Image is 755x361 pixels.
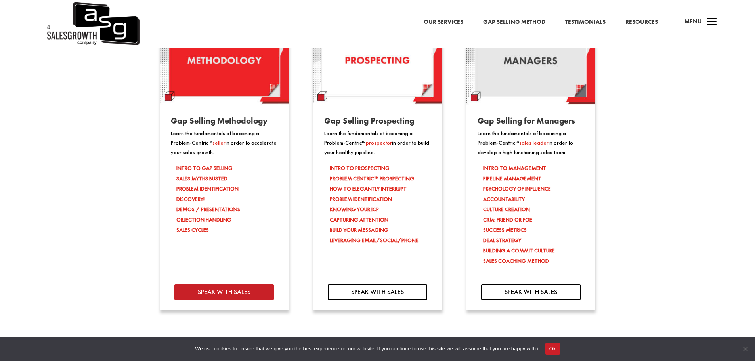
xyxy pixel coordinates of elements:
a: Gap Selling Method [483,17,545,27]
li: DISCOVERY! [176,194,277,204]
a: Our Services [424,17,463,27]
li: INTRO TO MANAGEMENT [483,163,584,173]
li: CRM: FRIEND OR FOE [483,214,584,225]
a: Testimonials [565,17,606,27]
p: Learn the fundamentals of becoming a Problem-Centric™ in order to accelerate your sales growth. [171,129,277,157]
li: SALES CYCLES [176,225,277,235]
span: a [704,14,720,30]
li: PROBLEM IDENTIFICATION [176,183,277,194]
li: SALES COACHING METHOD [483,256,584,266]
span: We use cookies to ensure that we give you the best experience on our website. If you continue to ... [195,345,541,353]
li: DEAL STRATEGY [483,235,584,245]
li: ACCOUNTABILITY [483,194,584,204]
a: Resources [625,17,658,27]
span: Gap Selling Prospecting [324,115,414,126]
a: SPEAK WITH SALES [328,284,427,300]
li: SALES MYTHS BUSTED [176,173,277,183]
li: DEMOS / PRESENTATIONS [176,204,277,214]
li: PIPELINE MANAGEMENT [483,173,584,183]
p: Learn the fundamentals of becoming a Problem-Centric™ in order to build your healthy pipeline. [324,129,431,157]
button: Ok [545,343,560,355]
span: seller [212,139,226,146]
span: Gap Selling Methodology [171,115,268,126]
li: CULTURE CREATION [483,204,584,214]
li: KNOWING YOUR ICP [330,204,431,214]
li: PSYCHOLOGY OF INFLUENCE [483,183,584,194]
li: INTRO TO PROSPECTING [330,163,431,173]
p: Learn the fundamentals of becoming a Problem-Centric™ in order to develop a high functioning sale... [478,129,584,157]
li: SUCCESS METRICS [483,225,584,235]
li: OBJECTION HANDLING [176,214,277,225]
span: Gap Selling for Managers [478,115,575,126]
span: Menu [684,17,702,25]
a: SPEAK WITH SALES [174,284,274,300]
li: BUILDING A COMMIT CULTURE [483,245,584,256]
a: SPEAK WITH SALES [481,284,581,300]
span: No [741,345,749,353]
li: CAPTURING ATTENTION [330,214,431,225]
li: BUILD YOUR MESSAGING LEVERAGING EMAIL/SOCIAL/PHONE [330,225,431,245]
li: PROBLEM CENTRIC™ PROSPECTING HOW TO ELEGANTLY INTERRUPT PROBLEM IDENTIFICATION [330,173,431,204]
span: sales leader [519,139,549,146]
li: INTRO TO GAP SELLING [176,163,277,173]
span: prospector [366,139,392,146]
